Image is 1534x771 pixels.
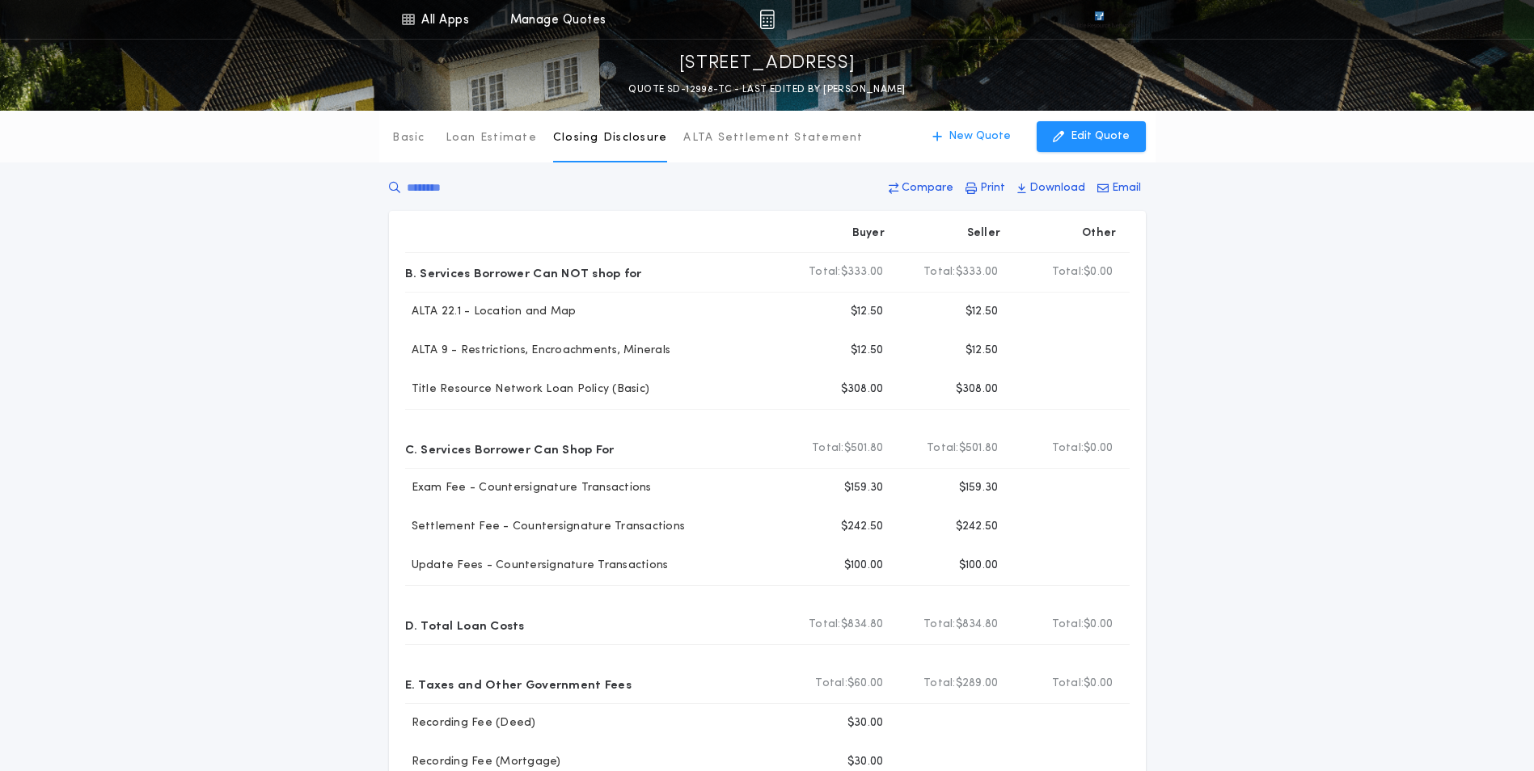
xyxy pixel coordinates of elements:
[847,754,884,770] p: $30.00
[809,617,841,633] b: Total:
[961,174,1010,203] button: Print
[852,225,885,242] p: Buyer
[815,676,847,692] b: Total:
[1112,180,1141,196] p: Email
[405,436,615,461] p: C. Services Borrower Can Shop For
[902,180,953,196] p: Compare
[1052,617,1084,633] b: Total:
[923,617,956,633] b: Total:
[1092,174,1146,203] button: Email
[956,676,999,692] span: $289.00
[959,558,999,574] p: $100.00
[1084,676,1113,692] span: $0.00
[980,180,1005,196] p: Print
[884,174,958,203] button: Compare
[405,754,561,770] p: Recording Fee (Mortgage)
[966,343,999,359] p: $12.50
[956,617,999,633] span: $834.80
[679,51,856,77] p: [STREET_ADDRESS]
[949,128,1011,145] p: New Quote
[553,130,668,146] p: Closing Disclosure
[1071,128,1130,145] p: Edit Quote
[841,519,884,535] p: $242.50
[916,121,1027,152] button: New Quote
[1084,440,1113,457] span: $0.00
[405,519,686,535] p: Settlement Fee - Countersignature Transactions
[628,82,905,98] p: QUOTE SD-12998-TC - LAST EDITED BY [PERSON_NAME]
[446,130,537,146] p: Loan Estimate
[405,558,669,574] p: Update Fees - Countersignature Transactions
[959,480,999,496] p: $159.30
[405,671,632,697] p: E. Taxes and Other Government Fees
[841,264,884,280] span: $333.00
[966,304,999,320] p: $12.50
[1052,264,1084,280] b: Total:
[956,264,999,280] span: $333.00
[847,715,884,731] p: $30.00
[1052,676,1084,692] b: Total:
[405,343,671,359] p: ALTA 9 - Restrictions, Encroachments, Minerals
[959,440,999,457] span: $501.80
[851,343,884,359] p: $12.50
[392,130,425,146] p: Basic
[812,440,844,457] b: Total:
[405,612,525,638] p: D. Total Loan Costs
[923,676,956,692] b: Total:
[841,617,884,633] span: $834.80
[1084,617,1113,633] span: $0.00
[759,10,775,29] img: img
[923,264,956,280] b: Total:
[1082,225,1116,242] p: Other
[1084,264,1113,280] span: $0.00
[847,676,884,692] span: $60.00
[1065,11,1133,27] img: vs-icon
[405,304,577,320] p: ALTA 22.1 - Location and Map
[405,715,536,731] p: Recording Fee (Deed)
[1052,440,1084,457] b: Total:
[1012,174,1090,203] button: Download
[956,519,999,535] p: $242.50
[405,480,652,496] p: Exam Fee - Countersignature Transactions
[844,558,884,574] p: $100.00
[405,259,642,285] p: B. Services Borrower Can NOT shop for
[967,225,1001,242] p: Seller
[1029,180,1085,196] p: Download
[809,264,841,280] b: Total:
[683,130,863,146] p: ALTA Settlement Statement
[405,381,650,398] p: Title Resource Network Loan Policy (Basic)
[1037,121,1146,152] button: Edit Quote
[841,381,884,398] p: $308.00
[844,440,884,457] span: $501.80
[844,480,884,496] p: $159.30
[851,304,884,320] p: $12.50
[956,381,999,398] p: $308.00
[927,440,959,457] b: Total:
